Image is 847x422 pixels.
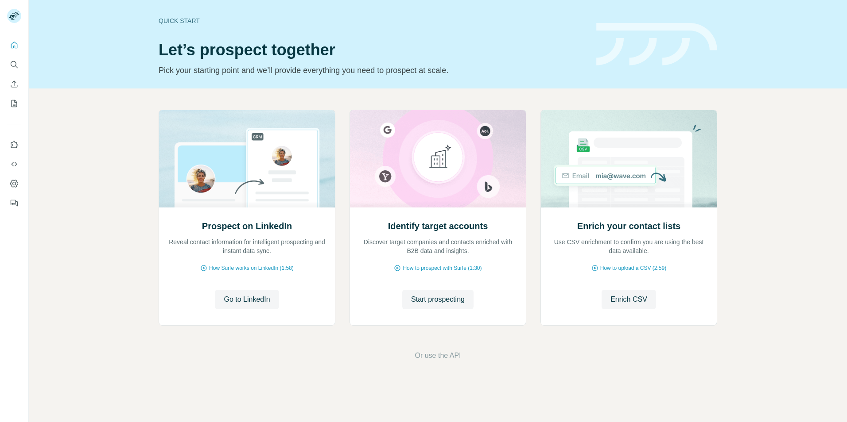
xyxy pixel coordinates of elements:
button: Use Surfe API [7,156,21,172]
span: How to upload a CSV (2:59) [600,264,666,272]
img: banner [596,23,717,66]
button: Use Surfe on LinkedIn [7,137,21,153]
span: Start prospecting [411,294,465,305]
button: Quick start [7,37,21,53]
button: Dashboard [7,176,21,192]
button: Feedback [7,195,21,211]
button: My lists [7,96,21,111]
span: How to prospect with Surfe (1:30) [403,264,482,272]
p: Discover target companies and contacts enriched with B2B data and insights. [359,238,517,255]
button: Go to LinkedIn [215,290,279,309]
h2: Identify target accounts [388,220,488,232]
h2: Prospect on LinkedIn [202,220,292,232]
button: Start prospecting [402,290,474,309]
img: Enrich your contact lists [540,110,717,207]
span: Go to LinkedIn [224,294,270,305]
button: Or use the API [415,350,461,361]
h2: Enrich your contact lists [577,220,680,232]
h1: Let’s prospect together [159,41,586,59]
div: Quick start [159,16,586,25]
button: Enrich CSV [602,290,656,309]
p: Use CSV enrichment to confirm you are using the best data available. [550,238,708,255]
span: Enrich CSV [610,294,647,305]
p: Pick your starting point and we’ll provide everything you need to prospect at scale. [159,64,586,77]
img: Identify target accounts [350,110,526,207]
button: Search [7,57,21,73]
span: How Surfe works on LinkedIn (1:58) [209,264,294,272]
img: Prospect on LinkedIn [159,110,335,207]
p: Reveal contact information for intelligent prospecting and instant data sync. [168,238,326,255]
button: Enrich CSV [7,76,21,92]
